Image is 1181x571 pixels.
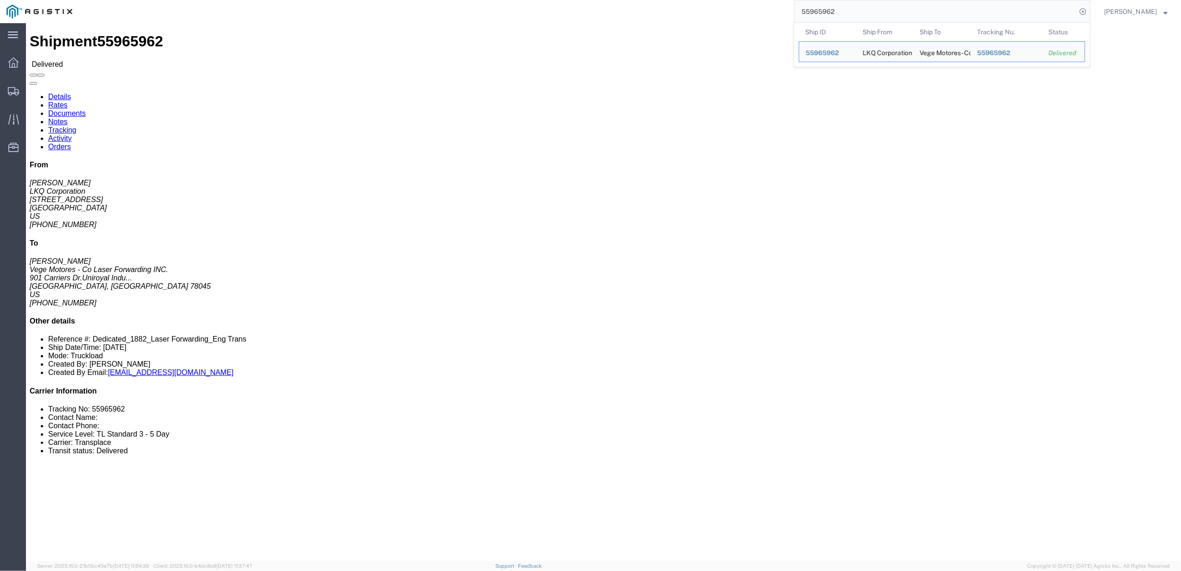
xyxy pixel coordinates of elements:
div: LKQ Corporation [863,42,907,62]
span: Server: 2025.16.0-21b0bc45e7b [37,563,149,569]
iframe: FS Legacy Container [26,23,1181,561]
span: [DATE] 11:54:36 [113,563,149,569]
span: Client: 2025.16.0-b4dc8a9 [153,563,253,569]
button: [PERSON_NAME] [1104,6,1168,17]
div: 55965962 [977,48,1036,58]
th: Status [1042,23,1085,41]
a: Support [495,563,518,569]
span: 55965962 [806,49,839,57]
a: Feedback [518,563,542,569]
th: Tracking Nu. [971,23,1042,41]
span: [DATE] 11:37:47 [216,563,253,569]
div: Delivered [1048,48,1078,58]
th: Ship ID [799,23,856,41]
span: 55965962 [977,49,1010,57]
span: Copyright © [DATE]-[DATE] Agistix Inc., All Rights Reserved [1027,562,1170,570]
th: Ship To [913,23,971,41]
span: Jorge Hinojosa [1104,6,1157,17]
input: Search for shipment number, reference number [795,0,1076,23]
th: Ship From [856,23,914,41]
div: 55965962 [806,48,850,58]
img: logo [6,5,72,19]
table: Search Results [799,23,1090,67]
div: Vege Motores - Co Laser Forwarding INC. [920,42,964,62]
